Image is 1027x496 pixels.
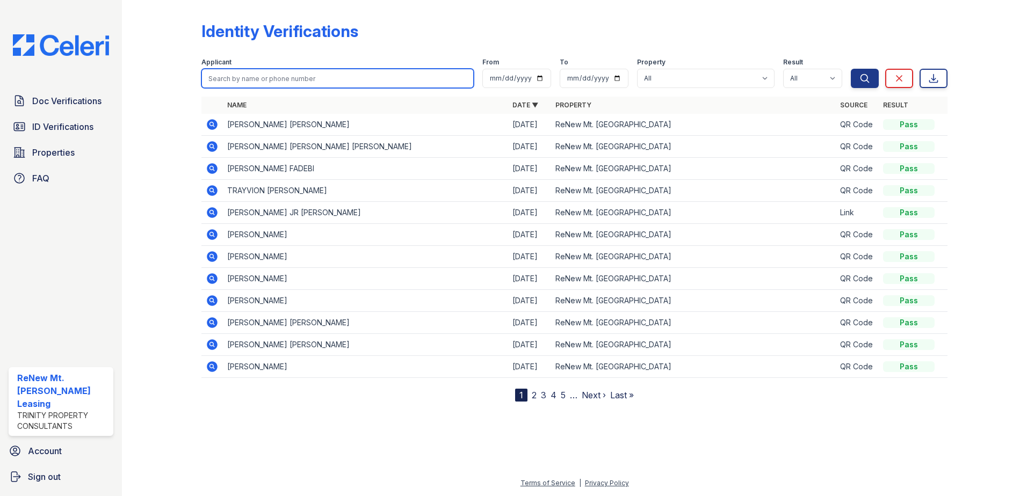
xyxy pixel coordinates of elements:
td: [PERSON_NAME] [PERSON_NAME] [PERSON_NAME] [223,136,508,158]
a: FAQ [9,167,113,189]
td: ReNew Mt. [GEOGRAPHIC_DATA] [551,356,836,378]
td: QR Code [836,290,879,312]
td: ReNew Mt. [GEOGRAPHIC_DATA] [551,334,836,356]
div: Identity Verifications [201,21,358,41]
td: [DATE] [508,356,551,378]
a: Terms of Service [520,479,575,487]
a: Account [4,440,118,462]
a: 5 [561,390,566,400]
label: To [560,58,568,67]
td: [DATE] [508,334,551,356]
div: Pass [883,141,935,152]
td: ReNew Mt. [GEOGRAPHIC_DATA] [551,290,836,312]
td: ReNew Mt. [GEOGRAPHIC_DATA] [551,180,836,202]
td: TRAYVION [PERSON_NAME] [223,180,508,202]
td: [PERSON_NAME] JR [PERSON_NAME] [223,202,508,224]
label: Result [783,58,803,67]
a: Privacy Policy [585,479,629,487]
a: Doc Verifications [9,90,113,112]
td: [DATE] [508,268,551,290]
td: [DATE] [508,158,551,180]
span: ID Verifications [32,120,93,133]
span: Sign out [28,470,61,483]
td: [DATE] [508,202,551,224]
label: Applicant [201,58,232,67]
a: 4 [551,390,556,400]
div: Pass [883,207,935,218]
td: ReNew Mt. [GEOGRAPHIC_DATA] [551,136,836,158]
td: [PERSON_NAME] [223,356,508,378]
a: Next › [582,390,606,400]
td: [PERSON_NAME] [PERSON_NAME] [223,334,508,356]
td: [PERSON_NAME] [223,290,508,312]
a: Name [227,101,247,109]
td: ReNew Mt. [GEOGRAPHIC_DATA] [551,224,836,246]
td: QR Code [836,224,879,246]
td: [DATE] [508,246,551,268]
td: [PERSON_NAME] FADEBI [223,158,508,180]
a: 3 [541,390,546,400]
div: Pass [883,119,935,130]
td: QR Code [836,136,879,158]
label: From [482,58,499,67]
a: Result [883,101,908,109]
a: Properties [9,142,113,163]
a: Sign out [4,466,118,487]
td: [DATE] [508,312,551,334]
td: [DATE] [508,290,551,312]
td: [DATE] [508,180,551,202]
div: | [579,479,581,487]
a: ID Verifications [9,116,113,137]
div: 1 [515,389,527,402]
td: [DATE] [508,224,551,246]
td: [PERSON_NAME] [223,224,508,246]
div: Pass [883,295,935,306]
td: ReNew Mt. [GEOGRAPHIC_DATA] [551,268,836,290]
div: Pass [883,229,935,240]
td: QR Code [836,246,879,268]
td: QR Code [836,334,879,356]
td: [PERSON_NAME] [223,246,508,268]
td: ReNew Mt. [GEOGRAPHIC_DATA] [551,312,836,334]
td: [PERSON_NAME] [223,268,508,290]
td: [DATE] [508,114,551,136]
img: CE_Logo_Blue-a8612792a0a2168367f1c8372b55b34899dd931a85d93a1a3d3e32e68fde9ad4.png [4,34,118,56]
td: ReNew Mt. [GEOGRAPHIC_DATA] [551,158,836,180]
label: Property [637,58,666,67]
td: [PERSON_NAME] [PERSON_NAME] [223,312,508,334]
td: QR Code [836,114,879,136]
td: Link [836,202,879,224]
td: QR Code [836,312,879,334]
div: ReNew Mt. [PERSON_NAME] Leasing [17,371,109,410]
span: Properties [32,146,75,159]
td: [PERSON_NAME] [PERSON_NAME] [223,114,508,136]
td: ReNew Mt. [GEOGRAPHIC_DATA] [551,202,836,224]
span: Doc Verifications [32,94,102,107]
input: Search by name or phone number [201,69,474,88]
span: FAQ [32,172,49,185]
a: Date ▼ [512,101,538,109]
td: QR Code [836,268,879,290]
div: Pass [883,317,935,328]
div: Pass [883,273,935,284]
div: Pass [883,361,935,372]
div: Pass [883,251,935,262]
a: 2 [532,390,537,400]
span: … [570,389,577,402]
td: ReNew Mt. [GEOGRAPHIC_DATA] [551,246,836,268]
div: Pass [883,185,935,196]
td: QR Code [836,158,879,180]
a: Source [840,101,867,109]
div: Trinity Property Consultants [17,410,109,432]
td: [DATE] [508,136,551,158]
div: Pass [883,339,935,350]
td: QR Code [836,180,879,202]
span: Account [28,444,62,457]
td: QR Code [836,356,879,378]
div: Pass [883,163,935,174]
a: Last » [610,390,634,400]
td: ReNew Mt. [GEOGRAPHIC_DATA] [551,114,836,136]
a: Property [555,101,591,109]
